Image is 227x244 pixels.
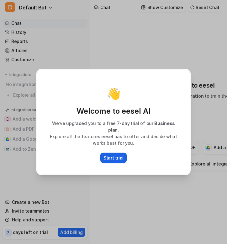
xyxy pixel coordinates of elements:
[44,106,183,116] p: Welcome to eesel AI
[44,120,183,133] p: We’ve upgraded you to a free 7-day trial of our
[107,87,121,100] p: 👋
[44,133,183,146] p: Explore all the features eesel has to offer and decide what works best for you.
[100,153,127,163] button: Start trial
[103,155,124,161] p: Start trial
